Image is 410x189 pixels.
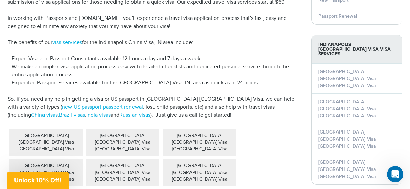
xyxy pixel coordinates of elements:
a: Passport Renewal [318,13,357,19]
a: India visas [86,112,111,118]
div: [GEOGRAPHIC_DATA] [GEOGRAPHIC_DATA] Visa [GEOGRAPHIC_DATA] Visa [86,129,160,156]
a: [GEOGRAPHIC_DATA] [GEOGRAPHIC_DATA] Visa [GEOGRAPHIC_DATA] Visa [318,159,376,179]
a: new US passport [62,104,101,110]
span: Unlock 10% Off! [14,177,61,184]
a: Brazil visas [59,112,85,118]
li: Expedited Passport Services available for the [GEOGRAPHIC_DATA] Visa, IN area as quick as in 24 h... [8,79,301,87]
div: [GEOGRAPHIC_DATA] [GEOGRAPHIC_DATA] Visa [GEOGRAPHIC_DATA] Visa [163,129,236,156]
div: [GEOGRAPHIC_DATA] [GEOGRAPHIC_DATA] Visa [GEOGRAPHIC_DATA] Visa [9,159,83,186]
a: [GEOGRAPHIC_DATA] [GEOGRAPHIC_DATA] Visa [GEOGRAPHIC_DATA] Visa [318,99,376,119]
div: [GEOGRAPHIC_DATA] [GEOGRAPHIC_DATA] Visa [GEOGRAPHIC_DATA] Visa [9,129,83,156]
li: We make a complex visa application process easy with detailed checklists and dedicated personal s... [8,63,301,79]
li: Expert Visa and Passport Consultants available 12 hours a day and 7 days a week. [8,55,301,63]
a: passport renewal [103,104,143,110]
strong: Indianapolis [GEOGRAPHIC_DATA] Visa Visa Services [312,35,402,64]
a: visa services [52,39,82,46]
a: China visas [31,112,58,118]
p: The benefits of our for the Indianapolis China Visa, IN area include: [8,39,301,47]
div: [GEOGRAPHIC_DATA] [GEOGRAPHIC_DATA] Visa [GEOGRAPHIC_DATA] Visa [163,159,236,186]
p: So, if you need any help in getting a visa or US passport in [GEOGRAPHIC_DATA] [GEOGRAPHIC_DATA] ... [8,95,301,119]
div: Unlock 10% Off! [7,172,69,189]
div: [GEOGRAPHIC_DATA] [GEOGRAPHIC_DATA] Visa [GEOGRAPHIC_DATA] Visa [86,159,160,186]
a: [GEOGRAPHIC_DATA] [GEOGRAPHIC_DATA] Visa [GEOGRAPHIC_DATA] Visa [318,129,376,149]
a: Russian visas [119,112,150,118]
a: [GEOGRAPHIC_DATA] [GEOGRAPHIC_DATA] Visa [GEOGRAPHIC_DATA] Visa [318,69,376,88]
p: In working with Passports and [DOMAIN_NAME], you'll experience a travel visa application process ... [8,14,301,31]
iframe: Intercom live chat [387,166,403,182]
